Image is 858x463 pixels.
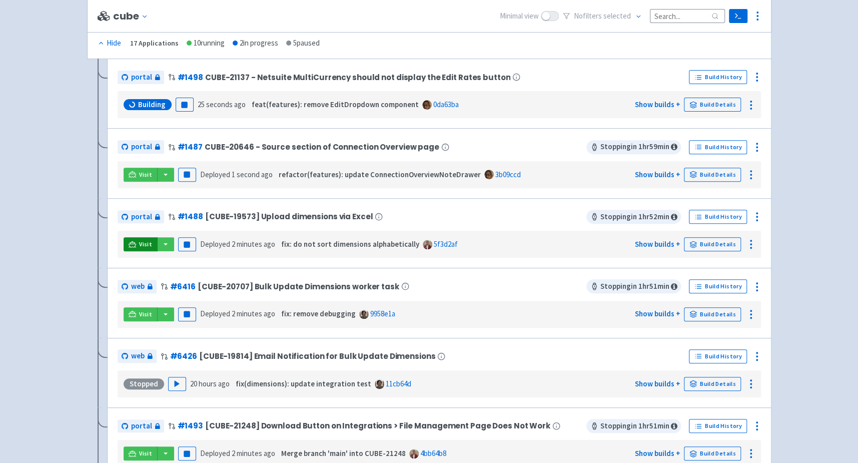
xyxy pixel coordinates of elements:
div: 17 Applications [130,38,179,49]
span: Visit [139,449,152,457]
a: web [118,280,157,293]
a: Show builds + [634,239,680,249]
time: 2 minutes ago [232,309,275,318]
a: 9958e1a [370,309,395,318]
a: Build Details [684,168,741,182]
button: Hide [98,38,122,49]
strong: feat(features): remove EditDropdown component [252,100,419,109]
span: portal [131,141,152,153]
a: Build History [689,210,747,224]
a: Terminal [729,9,747,23]
strong: fix: remove debugging [281,309,356,318]
a: #6416 [170,281,196,292]
a: Build Details [684,307,741,321]
span: CUBE-21137 - Netsuite MultiCurrency should not display the Edit Rates button [205,73,510,82]
a: Build Details [684,377,741,391]
a: #1498 [178,72,203,83]
span: Minimal view [500,11,539,22]
a: 11cb64d [386,379,411,388]
span: Stopping in 1 hr 51 min [586,419,681,433]
span: Stopping in 1 hr 59 min [586,140,681,154]
time: 20 hours ago [190,379,230,388]
div: 5 paused [286,38,320,49]
span: web [131,350,145,362]
a: Build History [689,349,747,363]
a: Visit [124,168,158,182]
div: Hide [98,38,121,49]
span: Stopping in 1 hr 52 min [586,210,681,224]
button: Pause [176,98,194,112]
a: Build Details [684,98,741,112]
span: Building [138,100,166,110]
a: portal [118,210,164,224]
span: No filter s [574,11,631,22]
a: #1487 [178,142,203,152]
div: 2 in progress [233,38,278,49]
strong: fix: do not sort dimensions alphabetically [281,239,419,249]
button: cube [113,11,152,22]
span: Visit [139,310,152,318]
a: Visit [124,307,158,321]
a: 4bb64b8 [420,448,446,458]
a: Show builds + [634,100,680,109]
a: #1488 [178,211,203,222]
button: Pause [178,307,196,321]
a: Show builds + [634,170,680,179]
span: [CUBE-19814] Email Notification for Bulk Update Dimensions [199,352,435,360]
a: Build History [689,70,747,84]
span: Visit [139,240,152,248]
span: [CUBE-19573] Upload dimensions via Excel [205,212,373,221]
span: Deployed [200,448,275,458]
button: Play [168,377,186,391]
a: #6426 [170,351,197,361]
a: Show builds + [634,309,680,318]
span: portal [131,211,152,223]
a: Build Details [684,237,741,251]
span: Stopping in 1 hr 51 min [586,279,681,293]
button: Pause [178,237,196,251]
span: Deployed [200,239,275,249]
a: portal [118,71,164,84]
a: 5f3d2af [434,239,458,249]
span: selected [603,11,631,21]
a: #1493 [178,420,203,431]
a: Build History [689,279,747,293]
div: Stopped [124,378,164,389]
a: Visit [124,446,158,460]
a: 0da63ba [433,100,459,109]
time: 1 second ago [232,170,273,179]
a: Show builds + [634,448,680,458]
span: Deployed [200,170,273,179]
span: [CUBE-20707] Bulk Update Dimensions worker task [198,282,399,291]
span: [CUBE-21248] Download Button on Integrations > File Management Page Does Not Work [205,421,550,430]
button: Pause [178,446,196,460]
strong: refactor(features): update ConnectionOverviewNoteDrawer [279,170,481,179]
time: 25 seconds ago [198,100,246,109]
button: Pause [178,168,196,182]
strong: Merge branch 'main' into CUBE-21248 [281,448,406,458]
a: web [118,349,157,363]
a: Build History [689,419,747,433]
time: 2 minutes ago [232,239,275,249]
span: web [131,281,145,292]
a: portal [118,140,164,154]
a: Build History [689,140,747,154]
span: Deployed [200,309,275,318]
input: Search... [650,9,725,23]
div: 10 running [187,38,225,49]
time: 2 minutes ago [232,448,275,458]
span: Visit [139,171,152,179]
span: portal [131,420,152,432]
span: portal [131,72,152,83]
span: CUBE-20646 - Source section of Connection Overview page [205,143,439,151]
a: 3b09ccd [495,170,521,179]
a: Visit [124,237,158,251]
strong: fix(dimensions): update integration test [236,379,371,388]
a: Show builds + [634,379,680,388]
a: portal [118,419,164,433]
a: Build Details [684,446,741,460]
